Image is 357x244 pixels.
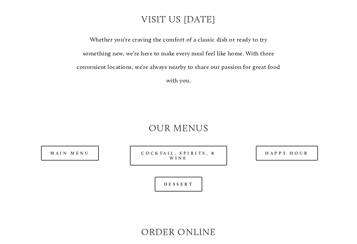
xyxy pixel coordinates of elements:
[41,146,99,161] a: Main Menu
[256,146,318,161] a: Happy Hour
[21,225,336,238] h2: Order Online
[21,121,336,135] h2: Our Menus
[130,146,227,166] a: Cocktail, Spirits, & Wine
[155,177,203,192] a: Dessert
[76,33,281,88] p: Whether you're craving the comfort of a classic dish or ready to try something new, we’re here to...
